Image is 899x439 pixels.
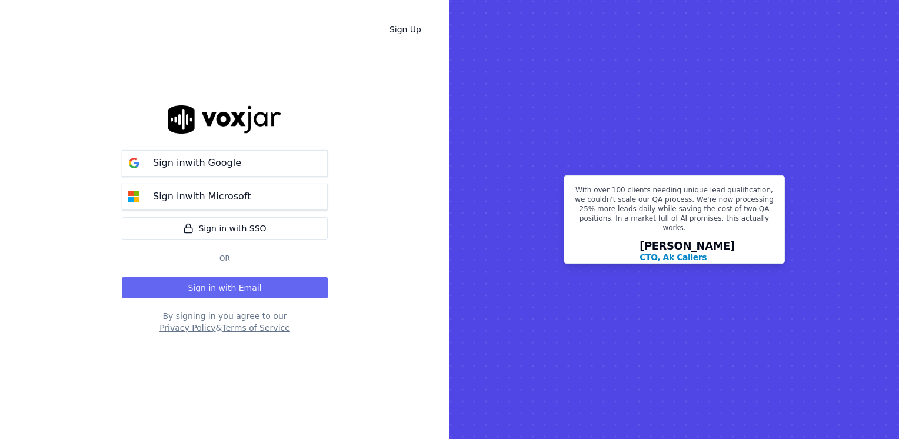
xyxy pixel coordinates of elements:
[122,150,328,177] button: Sign inwith Google
[122,151,146,175] img: google Sign in button
[153,156,241,170] p: Sign in with Google
[168,105,281,133] img: logo
[122,185,146,208] img: microsoft Sign in button
[153,189,251,204] p: Sign in with Microsoft
[122,217,328,240] a: Sign in with SSO
[122,184,328,210] button: Sign inwith Microsoft
[571,185,777,237] p: With over 100 clients needing unique lead qualification, we couldn't scale our QA process. We're ...
[640,251,707,263] p: CTO, Ak Callers
[640,241,735,263] div: [PERSON_NAME]
[215,254,235,263] span: Or
[122,310,328,334] div: By signing in you agree to our &
[122,277,328,298] button: Sign in with Email
[159,322,215,334] button: Privacy Policy
[380,19,431,40] a: Sign Up
[222,322,289,334] button: Terms of Service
